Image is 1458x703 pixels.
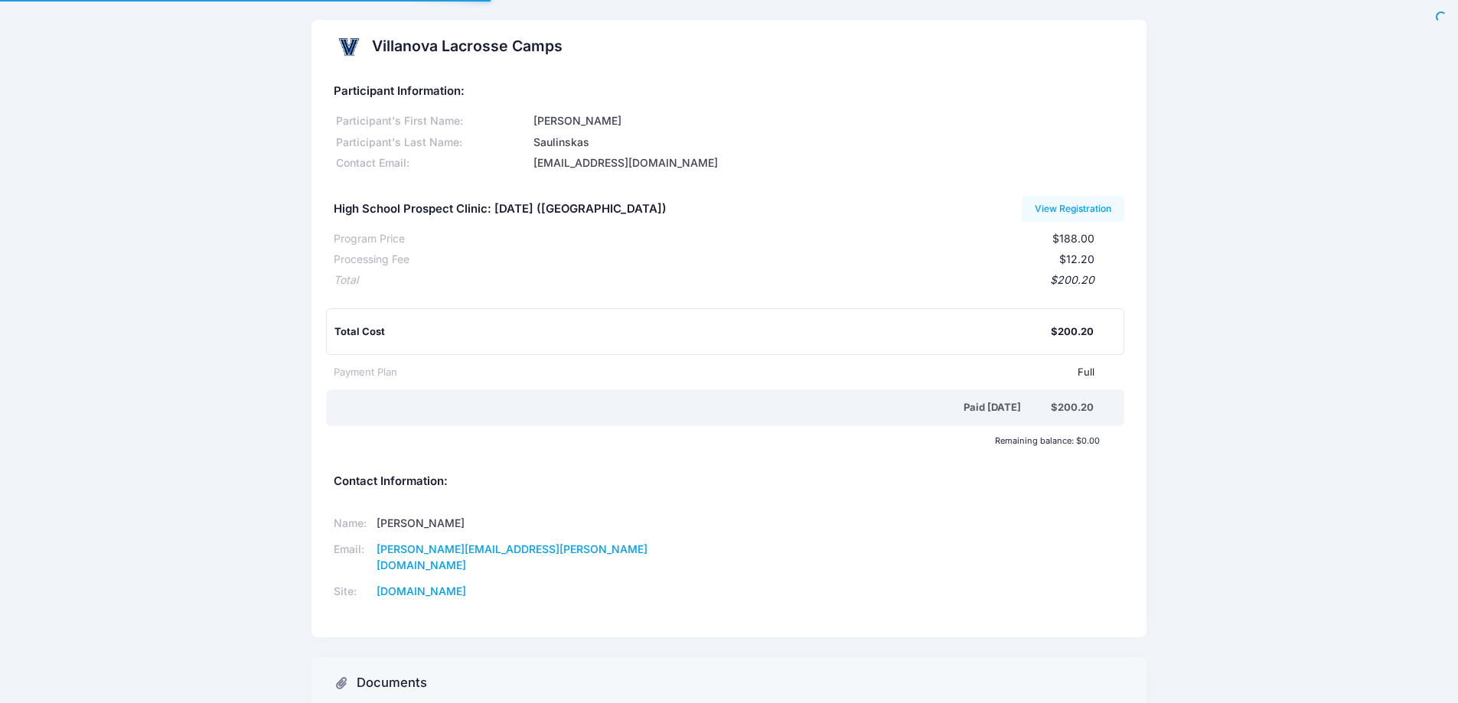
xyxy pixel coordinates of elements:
[1051,400,1094,415] div: $200.20
[1022,196,1125,222] a: View Registration
[1051,324,1094,340] div: $200.20
[357,675,427,691] h3: Documents
[358,272,1094,288] div: $200.20
[334,537,372,579] td: Email:
[334,511,372,537] td: Name:
[334,155,531,171] div: Contact Email:
[334,252,409,268] div: Processing Fee
[334,365,397,380] div: Payment Plan
[377,584,466,597] a: [DOMAIN_NAME]
[531,113,1124,129] div: [PERSON_NAME]
[397,365,1094,380] div: Full
[334,475,1124,489] h5: Contact Information:
[531,135,1124,151] div: Saulinskas
[337,400,1051,415] div: Paid [DATE]
[334,324,1051,340] div: Total Cost
[372,37,563,55] h2: Villanova Lacrosse Camps
[334,231,405,247] div: Program Price
[334,579,372,605] td: Site:
[334,113,531,129] div: Participant's First Name:
[377,542,647,571] a: [PERSON_NAME][EMAIL_ADDRESS][PERSON_NAME][DOMAIN_NAME]
[334,135,531,151] div: Participant's Last Name:
[1052,232,1094,245] span: $188.00
[334,272,358,288] div: Total
[531,155,1124,171] div: [EMAIL_ADDRESS][DOMAIN_NAME]
[334,203,667,216] h5: High School Prospect Clinic: [DATE] ([GEOGRAPHIC_DATA])
[409,252,1094,268] div: $12.20
[371,511,709,537] td: [PERSON_NAME]
[326,436,1107,445] div: Remaining balance: $0.00
[334,85,1124,99] h5: Participant Information:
